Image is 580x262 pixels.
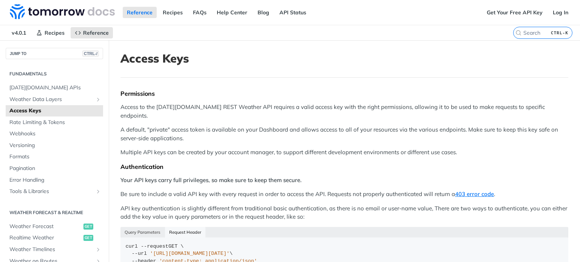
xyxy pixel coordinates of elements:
[45,29,65,36] span: Recipes
[9,84,101,92] span: [DATE][DOMAIN_NAME] APIs
[120,148,568,157] p: Multiple API keys can be created by your account manager, to support different development enviro...
[10,4,115,19] img: Tomorrow.io Weather API Docs
[120,227,165,237] button: Query Parameters
[120,190,568,199] p: Be sure to include a valid API key with every request in order to access the API. Requests not pr...
[71,27,113,38] a: Reference
[213,7,251,18] a: Help Center
[6,140,103,151] a: Versioning
[83,235,93,241] span: get
[9,246,93,253] span: Weather Timelines
[6,82,103,93] a: [DATE][DOMAIN_NAME] APIs
[6,94,103,105] a: Weather Data LayersShow subpages for Weather Data Layers
[6,175,103,186] a: Error Handling
[120,204,568,221] p: API key authentication is slightly different from traditional basic authentication, as there is n...
[9,142,101,149] span: Versioning
[141,244,168,249] span: --request
[126,244,138,249] span: curl
[6,117,103,128] a: Rate Limiting & Tokens
[83,224,93,230] span: get
[6,221,103,232] a: Weather Forecastget
[120,126,568,142] p: A default, "private" access token is available on your Dashboard and allows access to all of your...
[9,223,82,230] span: Weather Forecast
[6,105,103,116] a: Access Keys
[120,163,568,170] div: Authentication
[6,209,103,216] h2: Weather Forecast & realtime
[9,165,101,172] span: Pagination
[120,52,568,65] h1: Access Keys
[9,96,93,103] span: Weather Data Layers
[6,186,103,197] a: Tools & LibrariesShow subpages for Tools & Libraries
[123,7,157,18] a: Reference
[9,130,101,138] span: Webhooks
[455,190,494,198] a: 403 error code
[6,163,103,174] a: Pagination
[150,251,230,256] span: '[URL][DOMAIN_NAME][DATE]'
[32,27,69,38] a: Recipes
[95,188,101,195] button: Show subpages for Tools & Libraries
[9,119,101,126] span: Rate Limiting & Tokens
[549,29,570,37] kbd: CTRL-K
[6,48,103,59] button: JUMP TOCTRL-/
[159,7,187,18] a: Recipes
[82,51,99,57] span: CTRL-/
[253,7,273,18] a: Blog
[9,107,101,115] span: Access Keys
[6,244,103,255] a: Weather TimelinesShow subpages for Weather Timelines
[8,27,30,38] span: v4.0.1
[83,29,109,36] span: Reference
[9,188,93,195] span: Tools & Libraries
[6,128,103,139] a: Webhooks
[483,7,547,18] a: Get Your Free API Key
[515,30,521,36] svg: Search
[549,7,572,18] a: Log In
[120,103,568,120] p: Access to the [DATE][DOMAIN_NAME] REST Weather API requires a valid access key with the right per...
[132,251,147,256] span: --url
[9,176,101,184] span: Error Handling
[189,7,211,18] a: FAQs
[95,247,101,253] button: Show subpages for Weather Timelines
[9,153,101,161] span: Formats
[6,151,103,162] a: Formats
[6,232,103,244] a: Realtime Weatherget
[95,97,101,103] button: Show subpages for Weather Data Layers
[6,70,103,77] h2: Fundamentals
[9,234,82,242] span: Realtime Weather
[275,7,310,18] a: API Status
[120,90,568,97] div: Permissions
[120,176,302,184] strong: Your API keys carry full privileges, so make sure to keep them secure.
